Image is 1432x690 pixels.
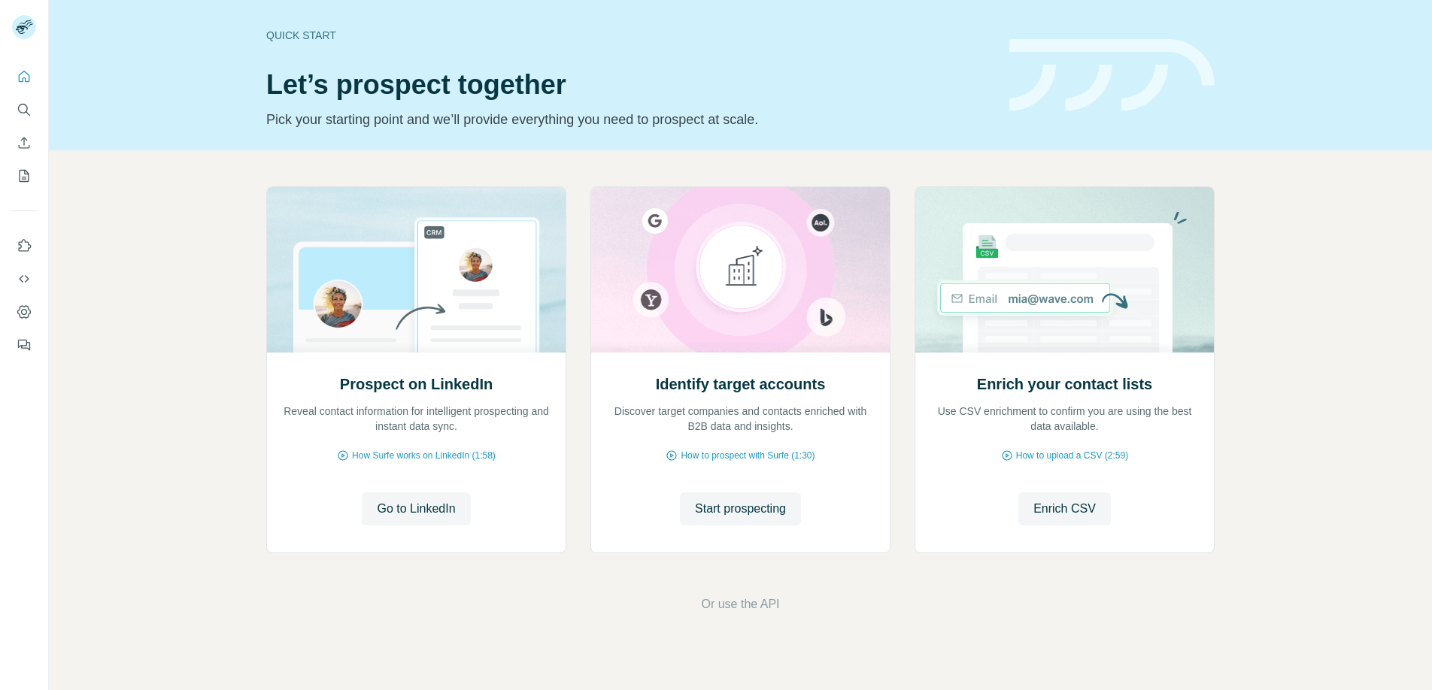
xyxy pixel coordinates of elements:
[266,187,566,353] img: Prospect on LinkedIn
[12,96,36,123] button: Search
[266,109,991,130] p: Pick your starting point and we’ll provide everything you need to prospect at scale.
[362,492,470,525] button: Go to LinkedIn
[12,129,36,156] button: Enrich CSV
[606,404,875,434] p: Discover target companies and contacts enriched with B2B data and insights.
[590,187,890,353] img: Identify target accounts
[701,595,779,613] button: Or use the API
[1018,492,1111,525] button: Enrich CSV
[1016,449,1128,462] span: How to upload a CSV (2:59)
[1009,39,1215,112] img: banner
[656,374,826,395] h2: Identify target accounts
[977,374,1152,395] h2: Enrich your contact lists
[12,232,36,259] button: Use Surfe on LinkedIn
[282,404,551,434] p: Reveal contact information for intelligent prospecting and instant data sync.
[681,449,815,462] span: How to prospect with Surfe (1:30)
[266,28,991,43] div: Quick start
[680,492,801,525] button: Start prospecting
[915,187,1215,353] img: Enrich your contact lists
[340,374,493,395] h2: Prospect on LinkedIn
[12,265,36,292] button: Use Surfe API
[12,298,36,325] button: Dashboard
[930,404,1199,434] p: Use CSV enrichment to confirm you are using the best data available.
[377,500,455,518] span: Go to LinkedIn
[12,63,36,90] button: Quick start
[695,500,786,518] span: Start prospecting
[352,449,496,462] span: How Surfe works on LinkedIn (1:58)
[266,70,991,100] h1: Let’s prospect together
[12,331,36,359] button: Feedback
[12,162,36,189] button: My lists
[1033,500,1096,518] span: Enrich CSV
